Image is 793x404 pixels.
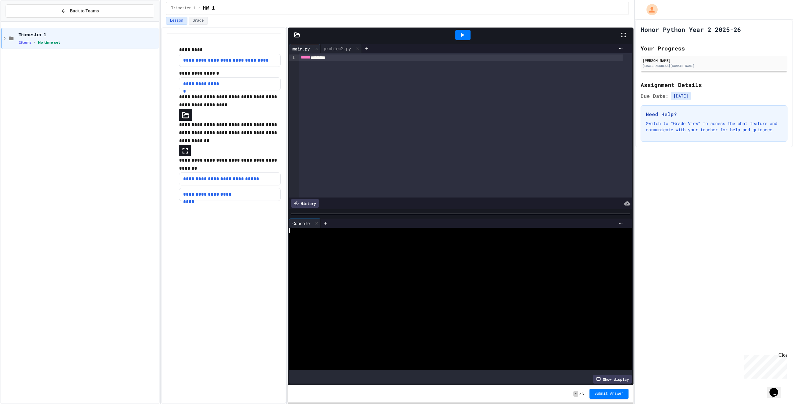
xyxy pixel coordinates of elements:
h2: Your Progress [641,44,787,53]
span: - [573,391,578,397]
span: HW 1 [203,5,215,12]
span: [DATE] [671,92,691,100]
span: / [580,391,582,396]
span: Trimester 1 [19,32,158,37]
div: main.py [289,44,321,53]
span: No time set [38,41,60,45]
div: [PERSON_NAME] [642,58,786,63]
div: Console [289,220,313,227]
div: problem2.py [321,44,362,53]
h2: Assignment Details [641,80,787,89]
span: / [198,6,200,11]
button: Submit Answer [589,389,629,399]
div: Chat with us now!Close [2,2,43,39]
button: Grade [189,17,208,25]
div: main.py [289,46,313,52]
button: Lesson [166,17,187,25]
iframe: chat widget [767,379,787,398]
span: Submit Answer [594,391,624,396]
span: Trimester 1 [171,6,196,11]
span: Back to Teams [70,8,99,14]
h3: Need Help? [646,111,782,118]
span: • [34,40,35,45]
span: 5 [582,391,585,396]
div: problem2.py [321,45,354,52]
div: My Account [640,2,659,17]
button: Back to Teams [6,4,154,18]
div: [EMAIL_ADDRESS][DOMAIN_NAME] [642,63,786,68]
div: History [291,199,319,208]
h1: Honor Python Year 2 2025-26 [641,25,741,34]
div: Console [289,219,321,228]
span: Due Date: [641,92,668,100]
iframe: chat widget [742,352,787,379]
div: 1 [289,54,296,61]
div: Show display [593,375,632,384]
p: Switch to "Grade View" to access the chat feature and communicate with your teacher for help and ... [646,120,782,133]
span: 2 items [19,41,32,45]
